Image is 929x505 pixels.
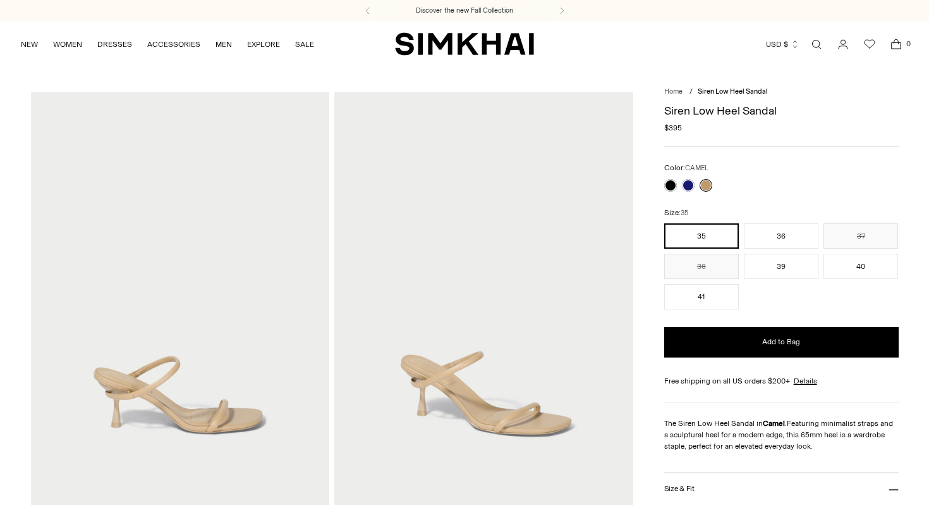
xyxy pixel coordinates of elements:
[685,164,708,172] span: CAMEL
[762,337,800,347] span: Add to Bag
[766,30,799,58] button: USD $
[216,30,232,58] a: MEN
[664,375,899,387] div: Free shipping on all US orders $200+
[247,30,280,58] a: EXPLORE
[823,254,898,279] button: 40
[794,375,817,387] a: Details
[744,223,818,249] button: 36
[902,38,914,49] span: 0
[830,32,856,57] a: Go to the account page
[744,254,818,279] button: 39
[664,87,899,97] nav: breadcrumbs
[395,32,534,56] a: SIMKHAI
[664,284,739,309] button: 41
[698,87,768,96] span: Siren Low Heel Sandal
[416,6,513,16] a: Discover the new Fall Collection
[664,122,682,134] span: $395
[664,327,899,358] button: Add to Bag
[763,419,785,428] strong: Camel
[823,223,898,249] button: 37
[681,209,688,217] span: 35
[664,223,739,249] button: 35
[21,30,38,58] a: NEW
[664,105,899,116] h1: Siren Low Heel Sandal
[664,207,688,219] label: Size:
[664,87,683,96] a: Home
[147,30,200,58] a: ACCESSORIES
[664,254,739,279] button: 38
[664,162,708,174] label: Color:
[664,473,899,505] button: Size & Fit
[97,30,132,58] a: DRESSES
[883,32,909,57] a: Open cart modal
[295,30,314,58] a: SALE
[804,32,829,57] a: Open search modal
[857,32,882,57] a: Wishlist
[689,87,693,97] div: /
[664,418,899,452] p: The Siren Low Heel Sandal in . Featuring minimalist straps and a sculptural heel for a modern edg...
[53,30,82,58] a: WOMEN
[664,485,695,493] h3: Size & Fit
